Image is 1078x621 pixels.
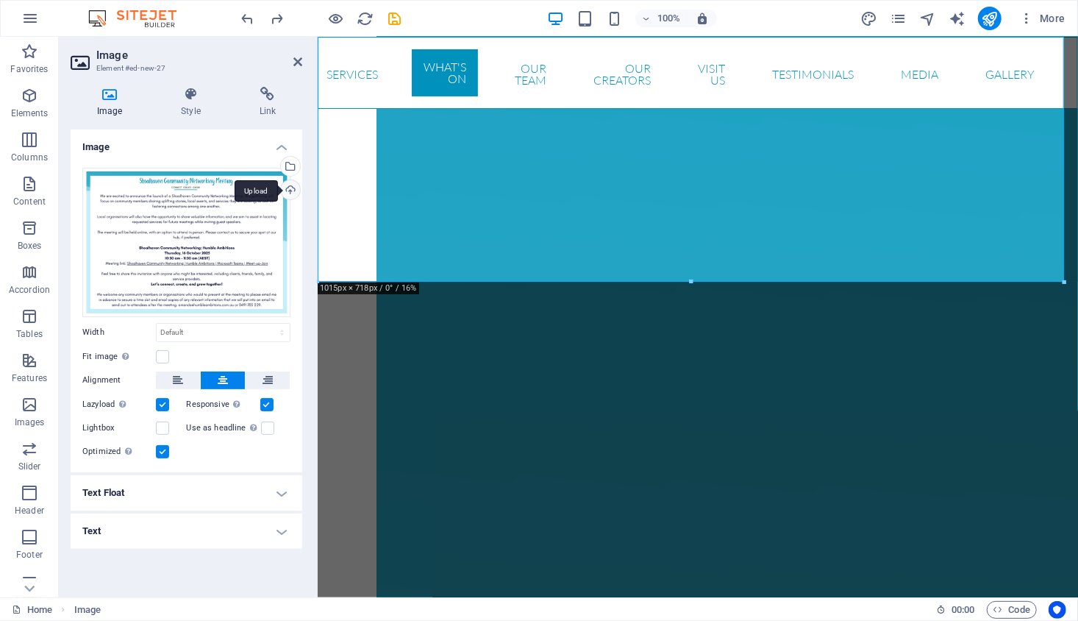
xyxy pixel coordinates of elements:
label: Use as headline [187,419,261,437]
i: Publish [981,10,998,27]
p: Favorites [10,63,48,75]
p: Accordion [9,284,50,296]
p: Images [15,416,45,428]
button: navigator [919,10,937,27]
label: Alignment [82,372,156,389]
h4: Text [71,514,302,549]
button: undo [239,10,257,27]
button: More [1013,7,1071,30]
h4: Image [71,87,154,118]
a: Click to cancel selection. Double-click to open Pages [12,601,52,619]
span: More [1019,11,1065,26]
p: Footer [16,549,43,561]
div: NetworkingMeeting-LVpGc2V7_YxsMhiRCpw7KQ.png [82,168,290,317]
h2: Image [96,49,302,62]
i: AI Writer [949,10,965,27]
p: Tables [16,328,43,340]
label: Lazyload [82,396,156,414]
button: save [386,10,404,27]
p: Elements [11,107,49,119]
span: Click to select. Double-click to edit [74,601,101,619]
button: publish [978,7,1002,30]
button: 100% [635,10,688,27]
h4: Link [233,87,302,118]
button: redo [268,10,286,27]
p: Boxes [18,240,42,252]
button: Usercentrics [1049,601,1066,619]
i: Navigator [919,10,936,27]
i: Undo: Change text (Ctrl+Z) [240,10,257,27]
label: Optimized [82,443,156,461]
h4: Image [71,129,302,156]
i: Redo: Add element (Ctrl+Y, ⌘+Y) [269,10,286,27]
h4: Text Float [71,475,302,511]
p: Features [12,372,47,384]
i: Pages (Ctrl+Alt+S) [890,10,907,27]
span: 00 00 [952,601,974,619]
img: Editor Logo [85,10,195,27]
label: Width [82,328,156,336]
label: Fit image [82,348,156,366]
button: reload [357,10,374,27]
i: Design (Ctrl+Alt+Y) [860,10,877,27]
button: Code [987,601,1037,619]
button: text_generator [949,10,966,27]
h6: 100% [657,10,681,27]
button: design [860,10,878,27]
i: On resize automatically adjust zoom level to fit chosen device. [696,12,709,25]
nav: breadcrumb [74,601,101,619]
h4: Style [154,87,232,118]
label: Lightbox [82,419,156,437]
i: Reload page [357,10,374,27]
label: Responsive [187,396,260,414]
span: : [962,604,964,615]
a: Upload [280,180,301,200]
button: pages [890,10,907,27]
p: Content [13,196,46,207]
span: Code [993,601,1030,619]
p: Slider [18,461,41,472]
p: Columns [11,152,48,163]
h3: Element #ed-new-27 [96,62,273,75]
p: Header [15,505,44,517]
h6: Session time [936,601,975,619]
